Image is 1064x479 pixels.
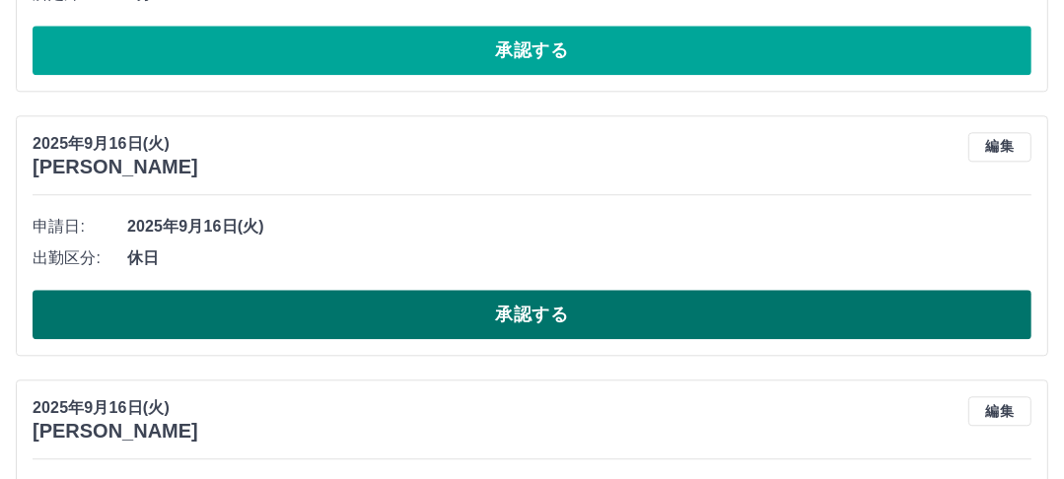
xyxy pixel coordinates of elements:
[968,396,1031,426] button: 編集
[33,290,1031,339] button: 承認する
[127,215,1031,239] span: 2025年9月16日(火)
[33,246,127,270] span: 出勤区分:
[127,246,1031,270] span: 休日
[33,26,1031,75] button: 承認する
[33,156,198,178] h3: [PERSON_NAME]
[33,396,198,420] p: 2025年9月16日(火)
[33,132,198,156] p: 2025年9月16日(火)
[33,420,198,443] h3: [PERSON_NAME]
[33,215,127,239] span: 申請日:
[968,132,1031,162] button: 編集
